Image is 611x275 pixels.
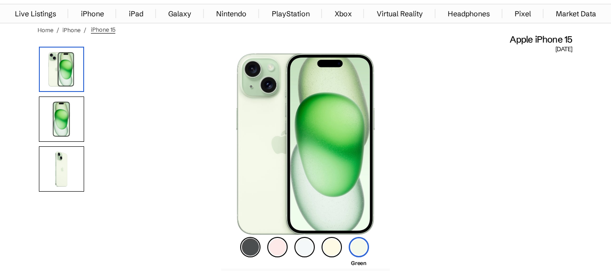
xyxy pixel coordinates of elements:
[212,5,251,23] a: Nintendo
[349,237,369,257] img: green-icon
[330,5,356,23] a: Xbox
[38,26,53,34] a: Home
[57,26,59,34] span: /
[322,237,342,257] img: yellow-icon
[39,47,84,92] img: iPhone 15
[510,5,535,23] a: Pixel
[84,26,86,34] span: /
[124,5,148,23] a: iPad
[551,5,601,23] a: Market Data
[237,53,374,235] img: iPhone 15
[10,5,61,23] a: Live Listings
[351,260,366,266] span: Green
[267,237,288,257] img: natural-icon
[39,146,84,192] img: Rear
[510,34,572,45] span: Apple iPhone 15
[240,237,261,257] img: black-icon
[267,5,314,23] a: PlayStation
[91,26,115,34] span: iPhone 15
[294,237,315,257] img: blue-icon
[62,26,81,34] a: iPhone
[76,5,109,23] a: iPhone
[164,5,196,23] a: Galaxy
[443,5,494,23] a: Headphones
[39,96,84,142] img: Front
[372,5,427,23] a: Virtual Reality
[555,45,572,53] span: [DATE]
